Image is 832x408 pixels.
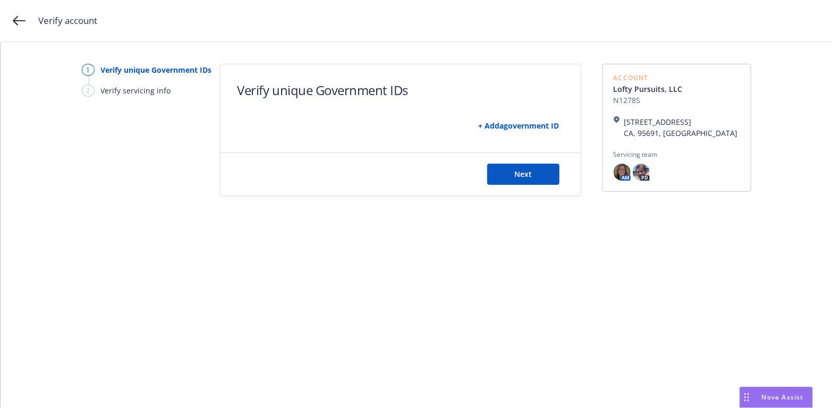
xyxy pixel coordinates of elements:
span: Servicing team [614,150,740,159]
span: [STREET_ADDRESS]CA, 95691, [GEOGRAPHIC_DATA] [614,131,740,141]
div: 2 [82,84,95,97]
span: N1278S [614,95,691,106]
h1: Verify unique Government IDs [237,81,409,99]
div: Verify unique Government IDs [101,64,212,75]
span: Verify account [38,14,97,28]
a: Lofty Pursuits, LLC [614,83,691,95]
span: CA, 95691, [GEOGRAPHIC_DATA] [624,127,740,139]
div: 1 [82,64,95,76]
div: Drag to move [740,387,753,407]
button: Next [487,164,559,185]
a: + Add a government ID [479,121,559,131]
span: [STREET_ADDRESS] [624,116,740,127]
button: Nova Assist [740,387,813,408]
span: Next [514,169,532,179]
span: Account [614,75,691,81]
div: Verify servicing info [101,85,171,96]
img: photo [614,164,631,181]
span: Nova Assist [762,393,804,402]
img: photo [633,164,650,181]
